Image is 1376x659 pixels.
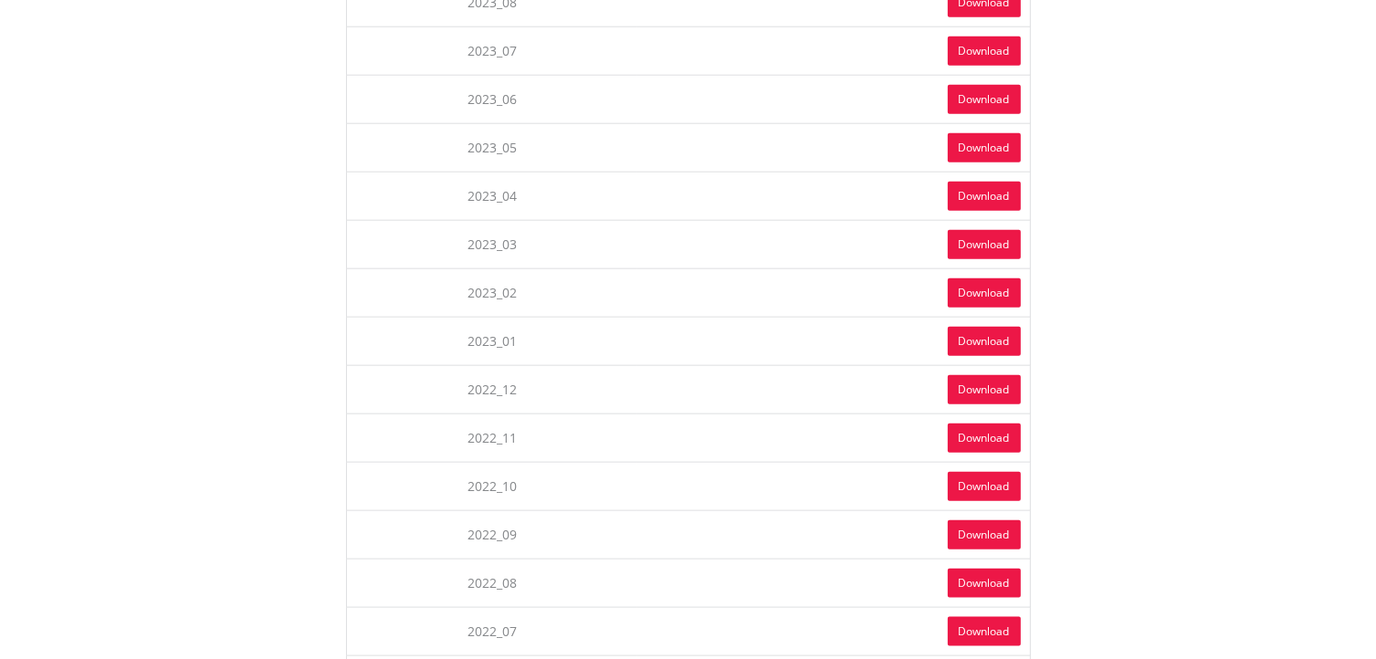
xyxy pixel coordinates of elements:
[346,268,637,317] td: 2023_02
[346,75,637,123] td: 2023_06
[948,424,1021,453] a: Download
[346,365,637,413] td: 2022_12
[346,26,637,75] td: 2023_07
[346,462,637,510] td: 2022_10
[346,172,637,220] td: 2023_04
[948,133,1021,162] a: Download
[948,569,1021,598] a: Download
[948,520,1021,549] a: Download
[948,182,1021,211] a: Download
[948,230,1021,259] a: Download
[948,37,1021,66] a: Download
[948,327,1021,356] a: Download
[948,85,1021,114] a: Download
[346,413,637,462] td: 2022_11
[346,510,637,559] td: 2022_09
[948,375,1021,404] a: Download
[346,220,637,268] td: 2023_03
[948,472,1021,501] a: Download
[948,617,1021,646] a: Download
[346,317,637,365] td: 2023_01
[346,559,637,607] td: 2022_08
[346,123,637,172] td: 2023_05
[346,607,637,655] td: 2022_07
[948,278,1021,308] a: Download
